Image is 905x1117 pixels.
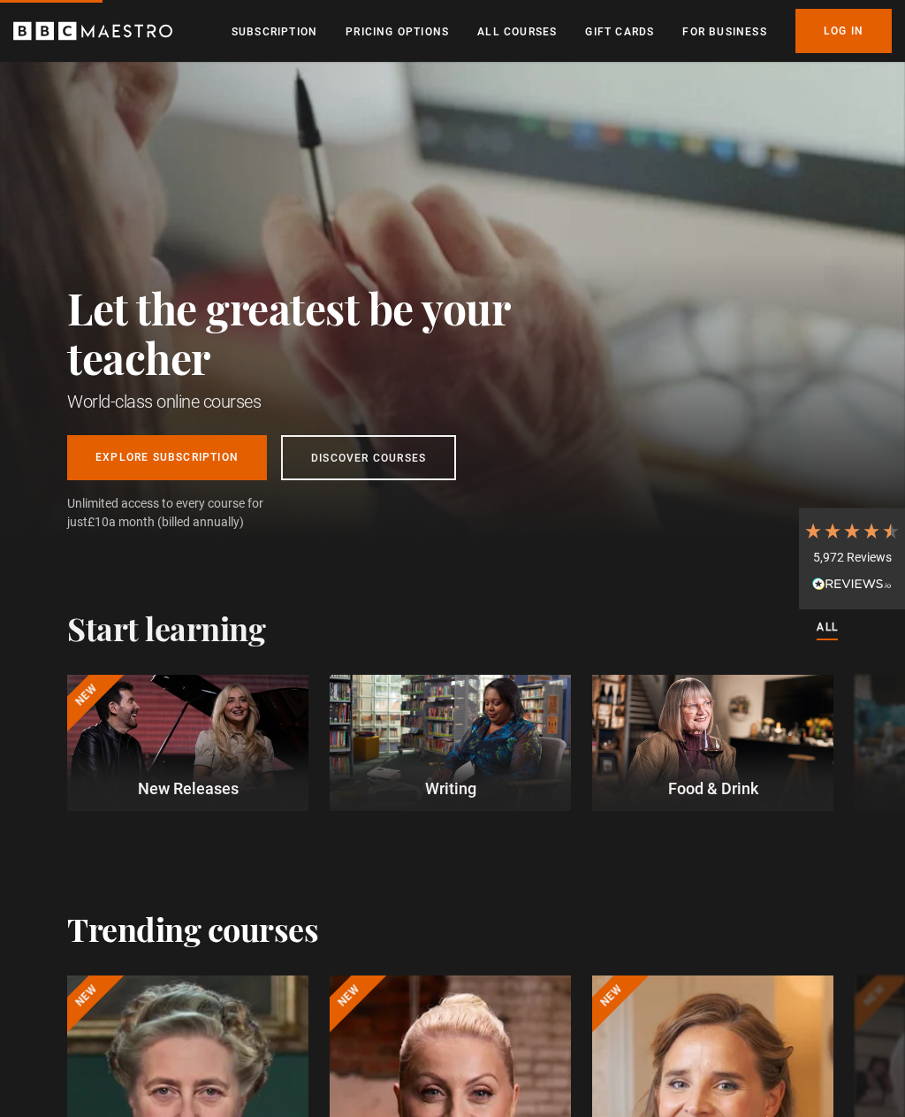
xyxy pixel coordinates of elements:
[232,9,892,53] nav: Primary
[281,435,456,480] a: Discover Courses
[67,777,308,800] p: New Releases
[232,23,317,41] a: Subscription
[799,508,905,610] div: 5,972 ReviewsRead All Reviews
[67,910,318,947] h2: Trending courses
[67,609,265,646] h2: Start learning
[67,675,308,811] a: New New Releases
[592,777,833,800] p: Food & Drink
[817,618,838,638] a: All
[477,23,557,41] a: All Courses
[585,23,654,41] a: Gift Cards
[67,283,589,382] h2: Let the greatest be your teacher
[67,494,306,532] span: Unlimited access to every course for just a month (billed annually)
[67,435,267,480] a: Explore Subscription
[592,675,833,811] a: Food & Drink
[803,521,901,540] div: 4.7 Stars
[803,575,901,596] div: Read All Reviews
[682,23,766,41] a: For business
[87,515,109,529] span: £10
[803,549,901,567] div: 5,972 Reviews
[330,777,571,800] p: Writing
[330,675,571,811] a: Writing
[346,23,449,41] a: Pricing Options
[812,578,892,590] img: REVIEWS.io
[13,18,172,44] svg: BBC Maestro
[67,389,589,414] h1: World-class online courses
[795,9,892,53] a: Log In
